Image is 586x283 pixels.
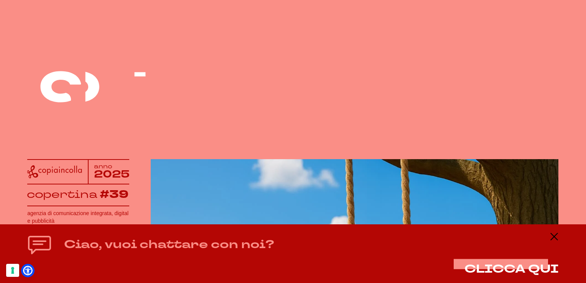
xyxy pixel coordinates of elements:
a: Open Accessibility Menu [23,266,33,275]
span: CLICCA QUI [464,261,559,277]
tspan: anno [94,163,112,170]
button: CLICCA QUI [464,263,559,275]
h4: Ciao, vuoi chattare con noi? [64,236,274,253]
tspan: copertina [27,187,98,201]
tspan: 2025 [94,167,130,181]
h1: agenzia di comunicazione integrata, digital e pubblicità [27,209,129,225]
tspan: #39 [100,187,129,202]
button: Le tue preferenze relative al consenso per le tecnologie di tracciamento [6,264,19,277]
